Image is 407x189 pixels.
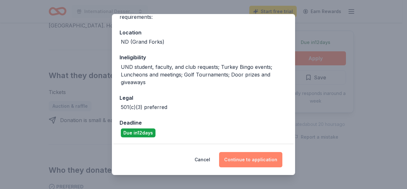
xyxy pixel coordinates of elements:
div: UND student, faculty, and club requests; Turkey Bingo events; Luncheons and meetings; Golf Tourna... [121,63,287,86]
div: 501(c)(3) preferred [121,103,167,111]
div: ND (Grand Forks) [121,38,164,46]
button: Cancel [195,152,210,167]
div: Legal [120,94,287,102]
div: Deadline [120,119,287,127]
button: Continue to application [219,152,282,167]
div: Due in 12 days [121,128,155,137]
div: Location [120,28,287,37]
div: Ineligibility [120,53,287,62]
